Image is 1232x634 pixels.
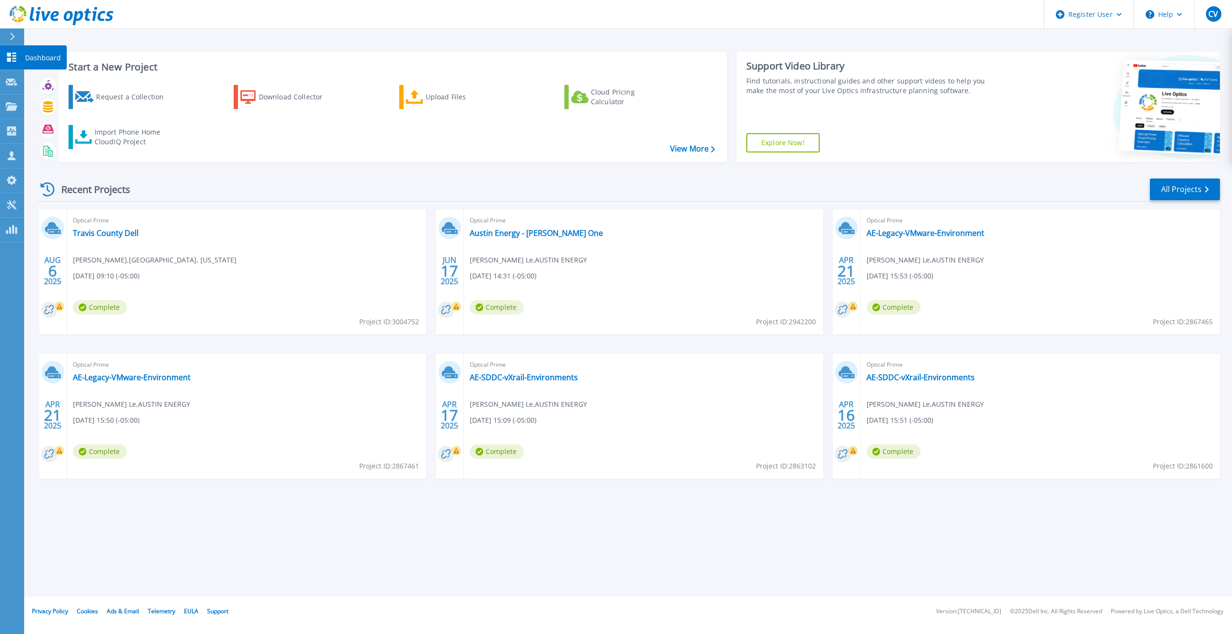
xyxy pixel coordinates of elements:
[25,45,61,70] p: Dashboard
[69,85,176,109] a: Request a Collection
[867,255,984,265] span: [PERSON_NAME] Le , AUSTIN ENERGY
[440,398,459,433] div: APR 2025
[43,253,62,289] div: AUG 2025
[1111,608,1223,615] li: Powered by Live Optics, a Dell Technology
[184,607,198,615] a: EULA
[1208,10,1218,18] span: CV
[746,60,996,72] div: Support Video Library
[470,415,536,426] span: [DATE] 15:09 (-05:00)
[470,359,817,370] span: Optical Prime
[564,85,672,109] a: Cloud Pricing Calculator
[867,444,921,459] span: Complete
[867,372,975,382] a: AE-SDDC-vXrail-Environments
[1150,179,1220,200] a: All Projects
[838,411,855,419] span: 16
[73,444,127,459] span: Complete
[73,372,191,382] a: AE-Legacy-VMware-Environment
[1153,461,1213,471] span: Project ID: 2861600
[1153,317,1213,327] span: Project ID: 2867465
[73,300,127,315] span: Complete
[1010,608,1102,615] li: © 2025 Dell Inc. All Rights Reserved
[359,461,419,471] span: Project ID: 2867461
[867,228,984,238] a: AE-Legacy-VMware-Environment
[470,399,587,410] span: [PERSON_NAME] Le , AUSTIN ENERGY
[207,607,228,615] a: Support
[96,87,173,107] div: Request a Collection
[670,144,715,153] a: View More
[73,215,420,226] span: Optical Prime
[69,62,714,72] h3: Start a New Project
[43,398,62,433] div: APR 2025
[867,215,1214,226] span: Optical Prime
[591,87,668,107] div: Cloud Pricing Calculator
[359,317,419,327] span: Project ID: 3004752
[470,300,524,315] span: Complete
[867,399,984,410] span: [PERSON_NAME] Le , AUSTIN ENERGY
[37,178,143,201] div: Recent Projects
[867,271,933,281] span: [DATE] 15:53 (-05:00)
[73,415,140,426] span: [DATE] 15:50 (-05:00)
[77,607,98,615] a: Cookies
[73,399,190,410] span: [PERSON_NAME] Le , AUSTIN ENERGY
[440,253,459,289] div: JUN 2025
[470,271,536,281] span: [DATE] 14:31 (-05:00)
[746,76,996,96] div: Find tutorials, instructional guides and other support videos to help you make the most of your L...
[73,271,140,281] span: [DATE] 09:10 (-05:00)
[148,607,175,615] a: Telemetry
[470,215,817,226] span: Optical Prime
[867,300,921,315] span: Complete
[441,267,458,275] span: 17
[756,317,816,327] span: Project ID: 2942200
[746,133,820,152] a: Explore Now!
[399,85,507,109] a: Upload Files
[470,255,587,265] span: [PERSON_NAME] Le , AUSTIN ENERGY
[259,87,336,107] div: Download Collector
[234,85,341,109] a: Download Collector
[837,398,855,433] div: APR 2025
[95,127,170,147] div: Import Phone Home CloudIQ Project
[426,87,503,107] div: Upload Files
[73,255,237,265] span: [PERSON_NAME] , [GEOGRAPHIC_DATA], [US_STATE]
[867,415,933,426] span: [DATE] 15:51 (-05:00)
[470,228,603,238] a: Austin Energy - [PERSON_NAME] One
[756,461,816,471] span: Project ID: 2863102
[441,411,458,419] span: 17
[867,359,1214,370] span: Optical Prime
[48,267,57,275] span: 6
[838,267,855,275] span: 21
[470,372,578,382] a: AE-SDDC-vXrail-Environments
[470,444,524,459] span: Complete
[936,608,1001,615] li: Version: [TECHNICAL_ID]
[73,228,139,238] a: Travis County Dell
[44,411,61,419] span: 21
[837,253,855,289] div: APR 2025
[32,607,68,615] a: Privacy Policy
[73,359,420,370] span: Optical Prime
[107,607,139,615] a: Ads & Email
